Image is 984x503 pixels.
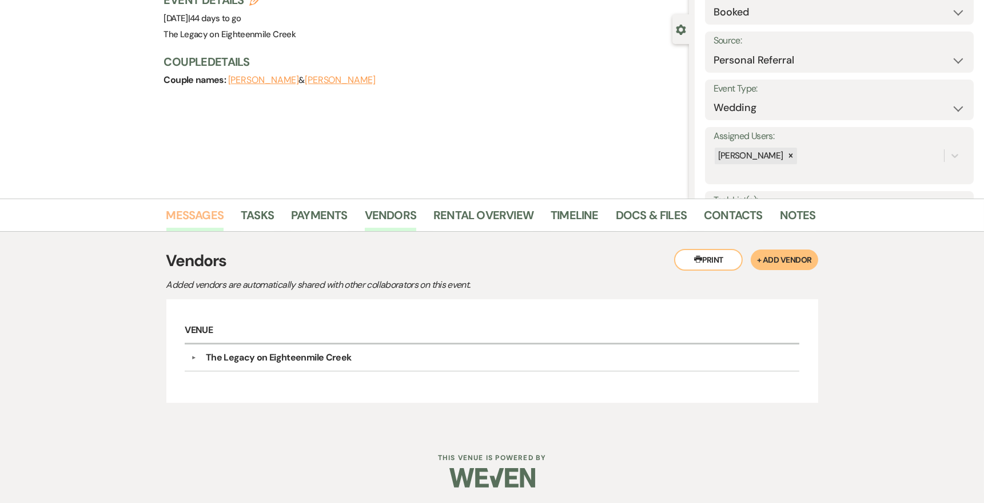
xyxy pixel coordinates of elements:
a: Notes [780,206,816,231]
label: Event Type: [714,81,965,97]
span: | [188,13,241,24]
h6: Venue [185,318,799,344]
button: Close lead details [676,23,686,34]
button: [PERSON_NAME] [305,76,376,85]
label: Task List(s): [714,192,965,209]
span: The Legacy on Eighteenmile Creek [164,29,296,40]
button: ▼ [187,355,201,361]
button: [PERSON_NAME] [228,76,299,85]
a: Rental Overview [433,206,533,231]
span: [DATE] [164,13,241,24]
a: Contacts [704,206,763,231]
button: Print [674,249,743,271]
a: Timeline [551,206,599,231]
a: Payments [291,206,348,231]
p: Added vendors are automatically shared with other collaborators on this event. [166,278,567,292]
a: Tasks [241,206,274,231]
label: Source: [714,33,965,49]
a: Docs & Files [616,206,687,231]
div: The Legacy on Eighteenmile Creek [206,351,352,365]
h3: Vendors [166,249,818,273]
span: 44 days to go [190,13,241,24]
a: Vendors [365,206,416,231]
button: + Add Vendor [751,249,818,270]
span: Couple names: [164,74,228,86]
h3: Couple Details [164,54,678,70]
label: Assigned Users: [714,128,965,145]
a: Messages [166,206,224,231]
img: Weven Logo [449,458,535,498]
span: & [228,74,376,86]
div: [PERSON_NAME] [715,148,785,164]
